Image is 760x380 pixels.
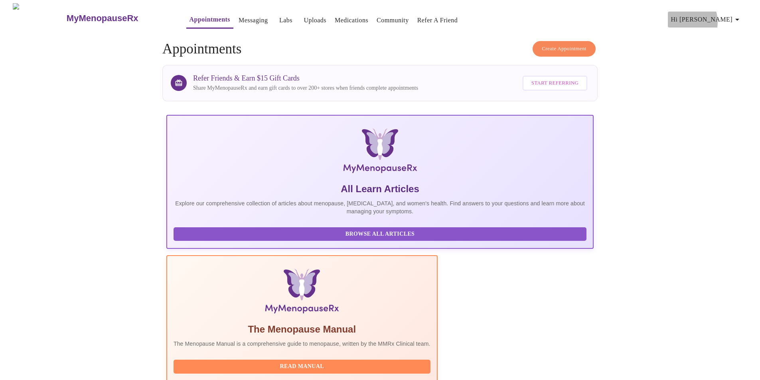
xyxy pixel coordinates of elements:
h4: Appointments [162,41,598,57]
a: MyMenopauseRx [65,4,170,32]
a: Medications [335,15,368,26]
button: Labs [273,12,298,28]
button: Read Manual [174,360,430,374]
span: Create Appointment [542,44,586,53]
span: Browse All Articles [182,229,578,239]
img: Menopause Manual [214,269,389,317]
button: Messaging [235,12,271,28]
button: Appointments [186,12,233,29]
span: Read Manual [182,362,422,372]
a: Messaging [239,15,268,26]
h3: MyMenopauseRx [67,13,138,24]
a: Start Referring [521,72,589,95]
img: MyMenopauseRx Logo [238,128,522,176]
span: Start Referring [531,79,578,88]
button: Medications [332,12,371,28]
p: The Menopause Manual is a comprehensive guide to menopause, written by the MMRx Clinical team. [174,340,430,348]
a: Labs [279,15,292,26]
button: Start Referring [523,76,587,91]
button: Hi [PERSON_NAME] [668,12,745,28]
button: Browse All Articles [174,227,586,241]
a: Read Manual [174,362,432,369]
h5: All Learn Articles [174,183,586,195]
a: Refer a Friend [417,15,458,26]
button: Refer a Friend [414,12,461,28]
span: Hi [PERSON_NAME] [671,14,742,25]
button: Community [373,12,412,28]
a: Community [377,15,409,26]
p: Explore our comprehensive collection of articles about menopause, [MEDICAL_DATA], and women's hea... [174,199,586,215]
button: Uploads [300,12,330,28]
a: Browse All Articles [174,230,588,237]
button: Create Appointment [533,41,596,57]
a: Uploads [304,15,326,26]
h3: Refer Friends & Earn $15 Gift Cards [193,74,418,83]
img: MyMenopauseRx Logo [13,3,65,33]
p: Share MyMenopauseRx and earn gift cards to over 200+ stores when friends complete appointments [193,84,418,92]
h5: The Menopause Manual [174,323,430,336]
a: Appointments [190,14,230,25]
